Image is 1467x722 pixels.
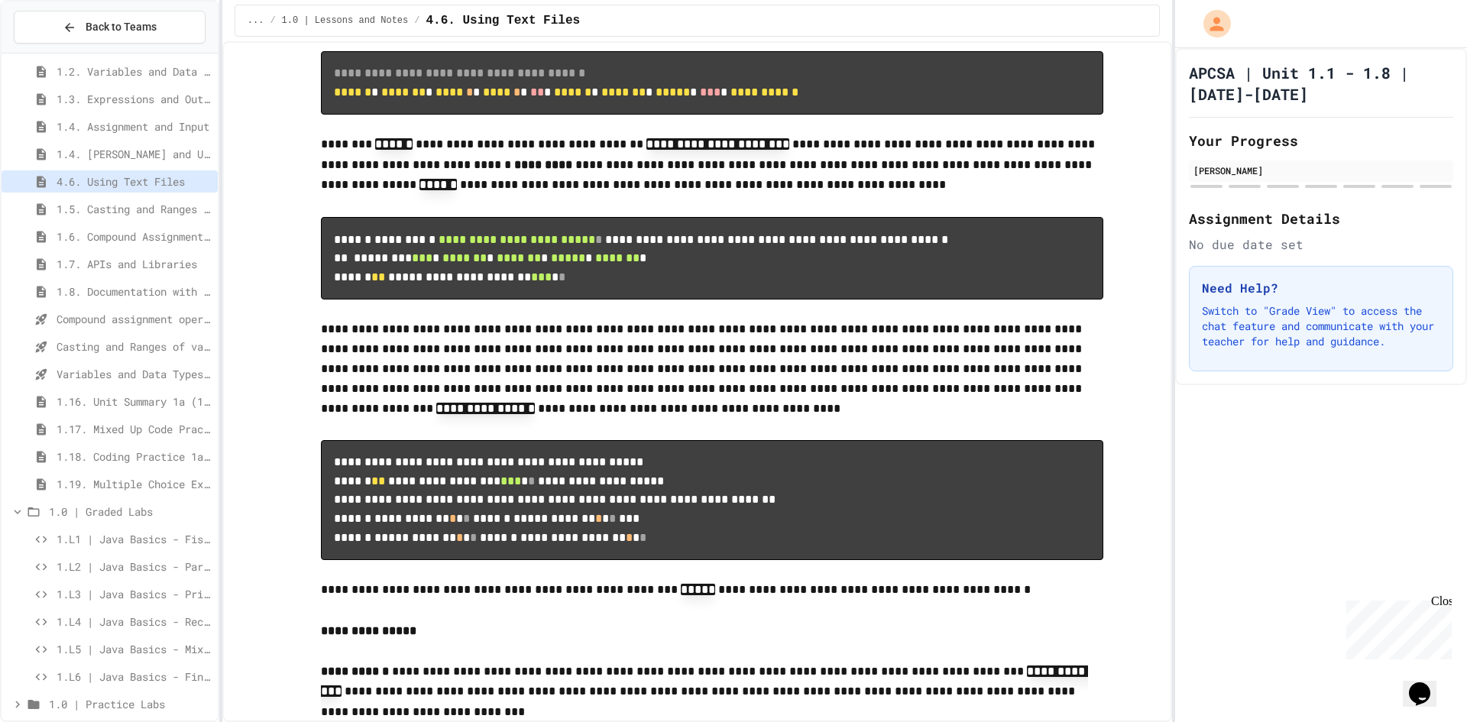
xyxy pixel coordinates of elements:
[57,118,212,134] span: 1.4. Assignment and Input
[1189,130,1453,151] h2: Your Progress
[57,311,212,327] span: Compound assignment operators - Quiz
[57,91,212,107] span: 1.3. Expressions and Output [New]
[57,448,212,465] span: 1.18. Coding Practice 1a (1.1-1.6)
[57,614,212,630] span: 1.L4 | Java Basics - Rectangle Lab
[1202,303,1440,349] p: Switch to "Grade View" to access the chat feature and communicate with your teacher for help and ...
[414,15,419,27] span: /
[57,201,212,217] span: 1.5. Casting and Ranges of Values
[57,393,212,410] span: 1.16. Unit Summary 1a (1.1-1.6)
[6,6,105,97] div: Chat with us now!Close
[1189,208,1453,229] h2: Assignment Details
[57,558,212,575] span: 1.L2 | Java Basics - Paragraphs Lab
[426,11,580,30] span: 4.6. Using Text Files
[1189,235,1453,254] div: No due date set
[1193,164,1449,177] div: [PERSON_NAME]
[57,173,212,189] span: 4.6. Using Text Files
[57,338,212,355] span: Casting and Ranges of variables - Quiz
[57,669,212,685] span: 1.L6 | Java Basics - Final Calculator Lab
[57,476,212,492] span: 1.19. Multiple Choice Exercises for Unit 1a (1.1-1.6)
[57,421,212,437] span: 1.17. Mixed Up Code Practice 1.1-1.6
[1202,279,1440,297] h3: Need Help?
[248,15,264,27] span: ...
[57,256,212,272] span: 1.7. APIs and Libraries
[49,503,212,520] span: 1.0 | Graded Labs
[57,586,212,602] span: 1.L3 | Java Basics - Printing Code Lab
[1187,6,1235,41] div: My Account
[57,146,212,162] span: 1.4. [PERSON_NAME] and User Input
[1340,594,1452,659] iframe: chat widget
[57,641,212,657] span: 1.L5 | Java Basics - Mixed Number Lab
[1403,661,1452,707] iframe: chat widget
[282,15,409,27] span: 1.0 | Lessons and Notes
[57,228,212,244] span: 1.6. Compound Assignment Operators
[57,531,212,547] span: 1.L1 | Java Basics - Fish Lab
[57,366,212,382] span: Variables and Data Types - Quiz
[57,63,212,79] span: 1.2. Variables and Data Types
[57,283,212,299] span: 1.8. Documentation with Comments and Preconditions
[270,15,275,27] span: /
[1189,62,1453,105] h1: APCSA | Unit 1.1 - 1.8 | [DATE]-[DATE]
[86,19,157,35] span: Back to Teams
[14,11,206,44] button: Back to Teams
[49,696,212,712] span: 1.0 | Practice Labs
